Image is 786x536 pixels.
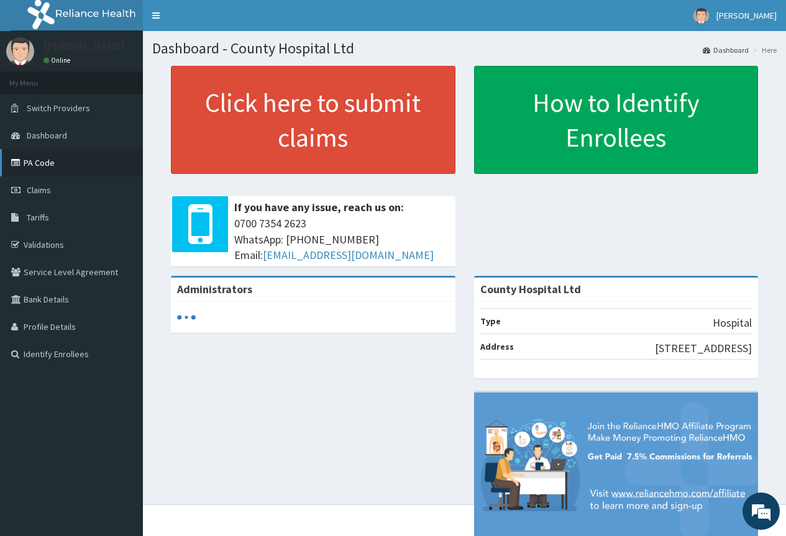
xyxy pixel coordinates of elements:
a: Dashboard [703,45,749,55]
b: If you have any issue, reach us on: [234,200,404,214]
strong: County Hospital Ltd [480,282,581,296]
a: [EMAIL_ADDRESS][DOMAIN_NAME] [263,248,434,262]
img: User Image [693,8,709,24]
b: Administrators [177,282,252,296]
span: Dashboard [27,130,67,141]
span: Switch Providers [27,102,90,114]
p: [STREET_ADDRESS] [655,340,752,357]
h1: Dashboard - County Hospital Ltd [152,40,777,57]
img: User Image [6,37,34,65]
p: [PERSON_NAME] [43,40,125,52]
b: Address [480,341,514,352]
a: Click here to submit claims [171,66,455,174]
b: Type [480,316,501,327]
span: [PERSON_NAME] [716,10,777,21]
p: Hospital [713,315,752,331]
a: Online [43,56,73,65]
span: Claims [27,184,51,196]
svg: audio-loading [177,308,196,327]
li: Here [750,45,777,55]
span: Tariffs [27,212,49,223]
span: 0700 7354 2623 WhatsApp: [PHONE_NUMBER] Email: [234,216,449,263]
a: How to Identify Enrollees [474,66,759,174]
